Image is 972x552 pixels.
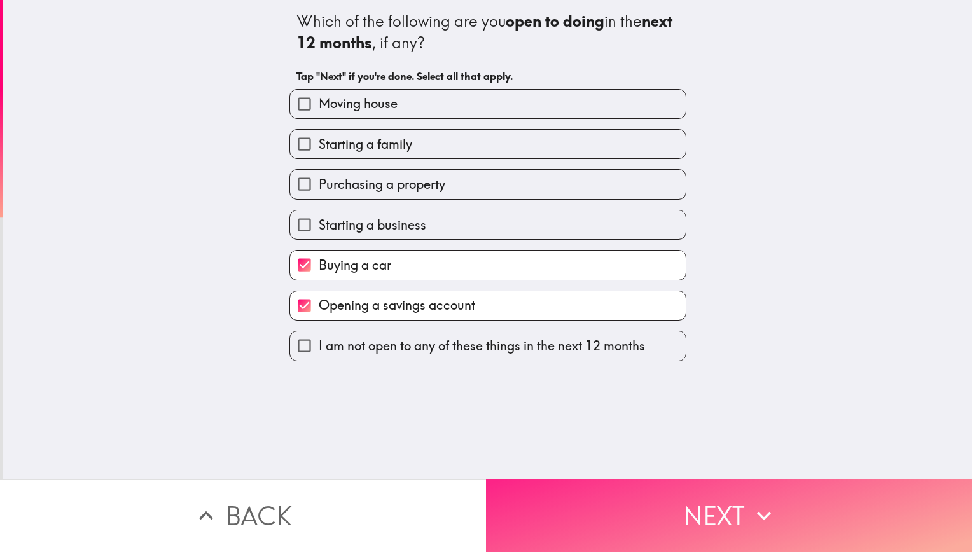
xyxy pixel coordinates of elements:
span: Starting a family [319,135,412,153]
button: Moving house [290,90,686,118]
span: Opening a savings account [319,296,475,314]
div: Which of the following are you in the , if any? [296,11,679,53]
button: I am not open to any of these things in the next 12 months [290,331,686,360]
h6: Tap "Next" if you're done. Select all that apply. [296,69,679,83]
button: Starting a family [290,130,686,158]
button: Purchasing a property [290,170,686,198]
b: next 12 months [296,11,676,52]
span: Purchasing a property [319,176,445,193]
button: Opening a savings account [290,291,686,320]
span: I am not open to any of these things in the next 12 months [319,337,645,355]
button: Next [486,479,972,552]
span: Buying a car [319,256,391,274]
span: Starting a business [319,216,426,234]
span: Moving house [319,95,398,113]
b: open to doing [506,11,604,31]
button: Starting a business [290,210,686,239]
button: Buying a car [290,251,686,279]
